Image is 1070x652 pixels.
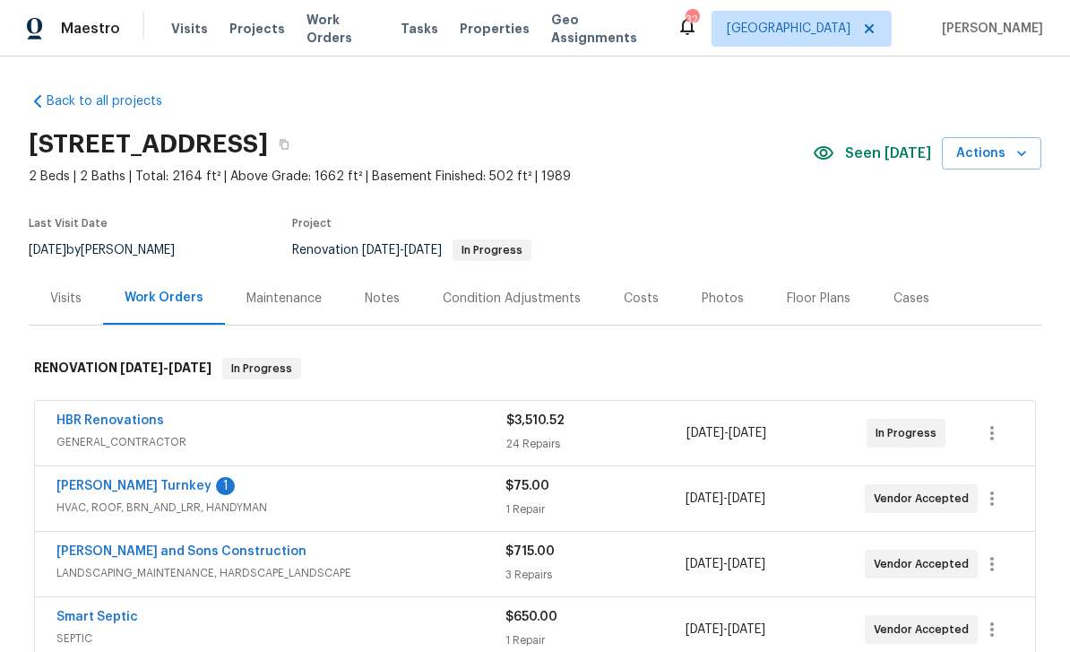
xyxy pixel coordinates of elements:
span: Vendor Accepted [874,555,976,573]
span: Project [292,218,332,229]
span: HVAC, ROOF, BRN_AND_LRR, HANDYMAN [56,499,505,517]
div: Costs [624,290,659,308]
span: Seen [DATE] [845,144,931,162]
span: Properties [460,20,530,38]
span: - [686,424,766,442]
span: In Progress [224,360,299,378]
span: - [686,490,765,508]
span: [DATE] [728,558,765,570]
div: RENOVATION [DATE]-[DATE]In Progress [29,340,1041,397]
span: [DATE] [362,244,400,256]
div: Work Orders [125,289,203,307]
h6: RENOVATION [34,358,211,379]
div: 1 [216,477,235,495]
span: 2 Beds | 2 Baths | Total: 2164 ft² | Above Grade: 1662 ft² | Basement Finished: 502 ft² | 1989 [29,168,813,186]
div: 32 [686,11,698,29]
div: by [PERSON_NAME] [29,239,196,261]
span: $3,510.52 [506,414,565,427]
span: [DATE] [404,244,442,256]
div: Maintenance [246,290,322,308]
span: [DATE] [686,558,723,570]
span: [PERSON_NAME] [935,20,1043,38]
span: [DATE] [686,427,724,439]
a: [PERSON_NAME] and Sons Construction [56,545,306,558]
div: Cases [893,290,929,308]
span: [DATE] [120,361,163,374]
span: $75.00 [505,480,549,492]
span: LANDSCAPING_MAINTENANCE, HARDSCAPE_LANDSCAPE [56,564,505,582]
span: Projects [229,20,285,38]
span: Vendor Accepted [874,621,976,639]
a: HBR Renovations [56,414,164,427]
div: 1 Repair [505,631,685,649]
div: Visits [50,290,82,308]
div: 3 Repairs [505,566,685,584]
span: In Progress [876,424,944,442]
span: [DATE] [29,244,66,256]
span: GENERAL_CONTRACTOR [56,433,506,451]
a: Smart Septic [56,611,138,623]
span: Vendor Accepted [874,490,976,508]
span: Visits [171,20,208,38]
div: 24 Repairs [506,435,686,453]
button: Actions [942,137,1041,170]
div: 1 Repair [505,500,685,518]
a: Back to all projects [29,92,201,110]
span: Geo Assignments [551,11,655,47]
span: Tasks [401,22,438,35]
span: - [686,555,765,573]
span: Renovation [292,244,531,256]
span: - [120,361,211,374]
a: [PERSON_NAME] Turnkey [56,480,211,492]
span: [DATE] [686,623,723,636]
span: Actions [956,143,1027,165]
span: [DATE] [729,427,766,439]
span: [DATE] [168,361,211,374]
span: In Progress [454,245,530,256]
span: $715.00 [505,545,555,558]
button: Copy Address [268,128,300,161]
span: [DATE] [728,623,765,636]
span: [DATE] [728,492,765,505]
div: Floor Plans [787,290,850,308]
span: - [686,621,765,639]
span: - [362,244,442,256]
div: Photos [702,290,744,308]
span: [GEOGRAPHIC_DATA] [727,20,850,38]
span: $650.00 [505,611,557,623]
span: [DATE] [686,492,723,505]
span: Maestro [61,20,120,38]
span: Work Orders [306,11,379,47]
span: Last Visit Date [29,218,108,229]
div: Notes [365,290,400,308]
h2: [STREET_ADDRESS] [29,135,268,153]
span: SEPTIC [56,630,505,648]
div: Condition Adjustments [443,290,581,308]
